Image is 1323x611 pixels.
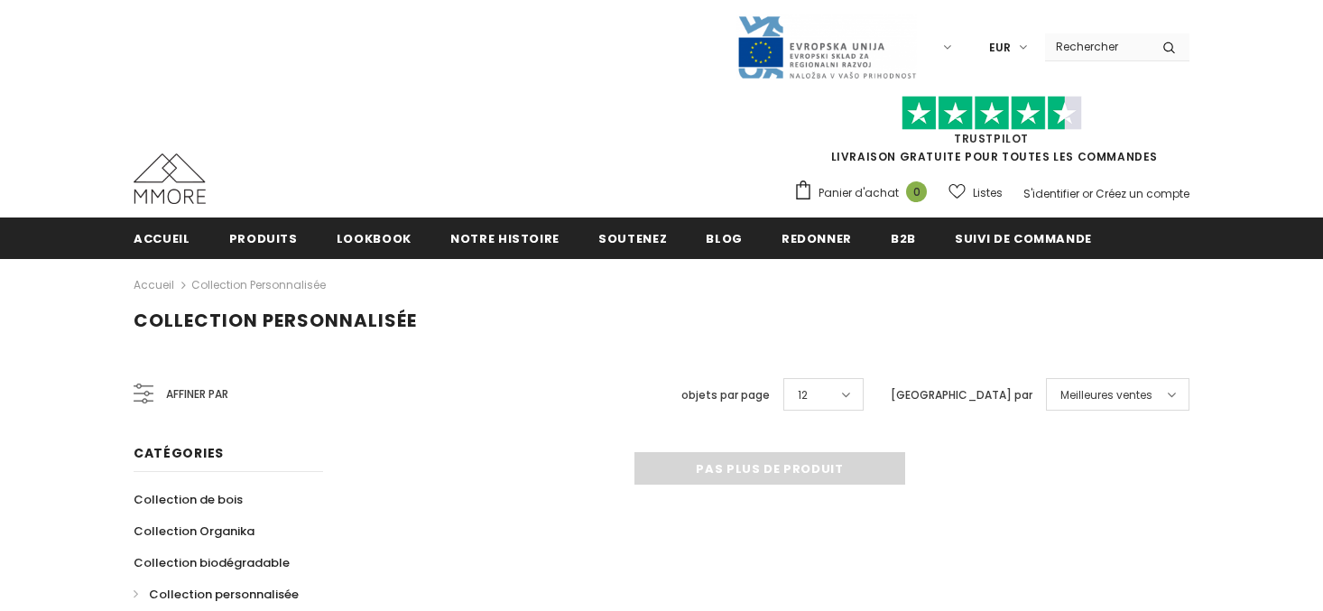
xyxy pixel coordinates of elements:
span: 12 [798,386,808,404]
a: Créez un compte [1096,186,1189,201]
span: or [1082,186,1093,201]
span: Suivi de commande [955,230,1092,247]
span: Blog [706,230,743,247]
a: Blog [706,218,743,258]
span: EUR [989,39,1011,57]
img: Javni Razpis [736,14,917,80]
span: Lookbook [337,230,412,247]
input: Search Site [1045,33,1149,60]
a: TrustPilot [954,131,1029,146]
a: B2B [891,218,916,258]
label: [GEOGRAPHIC_DATA] par [891,386,1032,404]
span: Collection personnalisée [134,308,417,333]
span: Affiner par [166,384,228,404]
a: soutenez [598,218,667,258]
span: Notre histoire [450,230,560,247]
label: objets par page [681,386,770,404]
span: Listes [973,184,1003,202]
a: Javni Razpis [736,39,917,54]
a: Lookbook [337,218,412,258]
span: Collection de bois [134,491,243,508]
span: Redonner [782,230,852,247]
a: S'identifier [1023,186,1079,201]
a: Suivi de commande [955,218,1092,258]
a: Produits [229,218,298,258]
span: Panier d'achat [819,184,899,202]
span: LIVRAISON GRATUITE POUR TOUTES LES COMMANDES [793,104,1189,164]
a: Listes [948,177,1003,208]
img: Cas MMORE [134,153,206,204]
a: Notre histoire [450,218,560,258]
span: 0 [906,181,927,202]
span: Collection personnalisée [149,586,299,603]
a: Collection de bois [134,484,243,515]
a: Collection biodégradable [134,547,290,579]
span: Meilleures ventes [1060,386,1152,404]
a: Collection personnalisée [134,579,299,610]
span: Catégories [134,444,224,462]
a: Panier d'achat 0 [793,180,936,207]
span: Accueil [134,230,190,247]
span: Collection Organika [134,523,254,540]
span: Produits [229,230,298,247]
span: Collection biodégradable [134,554,290,571]
a: Collection Organika [134,515,254,547]
span: B2B [891,230,916,247]
span: soutenez [598,230,667,247]
a: Collection personnalisée [191,277,326,292]
a: Accueil [134,274,174,296]
a: Accueil [134,218,190,258]
a: Redonner [782,218,852,258]
img: Faites confiance aux étoiles pilotes [902,96,1082,131]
